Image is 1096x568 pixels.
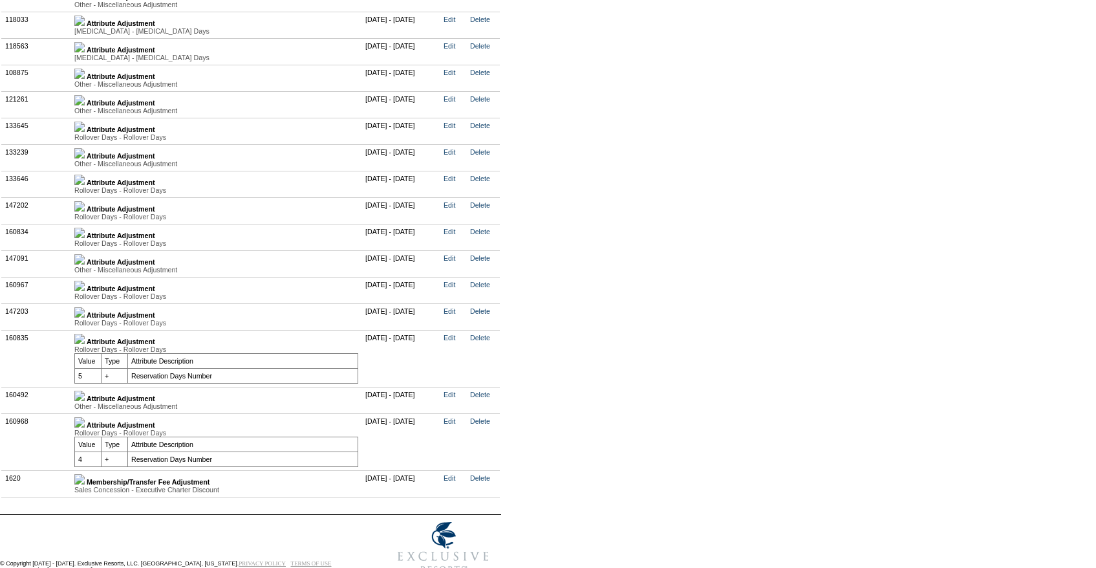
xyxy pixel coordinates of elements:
a: Delete [470,69,490,76]
td: [DATE] - [DATE] [362,12,440,38]
img: b_plus.gif [74,228,85,238]
b: Attribute Adjustment [87,258,155,266]
a: Delete [470,122,490,129]
a: Edit [444,334,455,342]
td: [DATE] - [DATE] [362,413,440,470]
a: Edit [444,175,455,182]
td: Attribute Description [128,353,358,368]
a: Edit [444,417,455,425]
img: b_minus.gif [74,417,85,428]
a: TERMS OF USE [291,560,332,567]
td: [DATE] - [DATE] [362,65,440,91]
div: Other - Miscellaneous Adjustment [74,160,358,168]
a: Edit [444,307,455,315]
td: 5 [75,368,102,383]
td: 160967 [2,277,71,303]
td: 160492 [2,387,71,413]
img: b_plus.gif [74,95,85,105]
a: Edit [444,281,455,289]
div: Other - Miscellaneous Adjustment [74,1,358,8]
b: Attribute Adjustment [87,285,155,292]
div: Rollover Days - Rollover Days [74,213,358,221]
div: Rollover Days - Rollover Days [74,345,358,353]
a: Edit [444,42,455,50]
td: Value [75,437,102,452]
a: Edit [444,474,455,482]
td: 147091 [2,250,71,277]
img: b_plus.gif [74,281,85,291]
td: 160834 [2,224,71,250]
a: Delete [470,201,490,209]
b: Attribute Adjustment [87,205,155,213]
td: Type [102,353,128,368]
a: Edit [444,16,455,23]
td: [DATE] - [DATE] [362,470,440,497]
td: 133645 [2,118,71,144]
img: b_plus.gif [74,175,85,185]
b: Attribute Adjustment [87,395,155,402]
b: Attribute Adjustment [87,126,155,133]
div: Other - Miscellaneous Adjustment [74,266,358,274]
td: 108875 [2,65,71,91]
img: b_plus.gif [74,391,85,401]
img: b_plus.gif [74,69,85,79]
b: Attribute Adjustment [87,338,155,345]
td: 1620 [2,470,71,497]
td: 118563 [2,38,71,65]
img: b_plus.gif [74,307,85,318]
a: Delete [470,95,490,103]
b: Attribute Adjustment [87,46,155,54]
b: Attribute Adjustment [87,232,155,239]
td: [DATE] - [DATE] [362,330,440,387]
td: [DATE] - [DATE] [362,224,440,250]
a: Delete [470,42,490,50]
img: b_minus.gif [74,334,85,344]
td: 118033 [2,12,71,38]
b: Attribute Adjustment [87,99,155,107]
td: Attribute Description [128,437,358,452]
a: Delete [470,307,490,315]
td: Value [75,353,102,368]
img: b_plus.gif [74,16,85,26]
td: 147202 [2,197,71,224]
td: [DATE] - [DATE] [362,277,440,303]
a: Delete [470,16,490,23]
a: Delete [470,254,490,262]
td: + [102,452,128,466]
a: Delete [470,148,490,156]
a: Delete [470,474,490,482]
td: 160835 [2,330,71,387]
td: 147203 [2,303,71,330]
img: b_plus.gif [74,122,85,132]
div: [MEDICAL_DATA] - [MEDICAL_DATA] Days [74,54,358,61]
a: Delete [470,175,490,182]
a: Edit [444,201,455,209]
b: Membership/Transfer Fee Adjustment [87,478,210,486]
td: Reservation Days Number [128,452,358,466]
div: Other - Miscellaneous Adjustment [74,80,358,88]
a: Delete [470,417,490,425]
div: Rollover Days - Rollover Days [74,186,358,194]
a: Edit [444,228,455,235]
td: [DATE] - [DATE] [362,303,440,330]
td: 133646 [2,171,71,197]
div: Rollover Days - Rollover Days [74,429,358,437]
a: PRIVACY POLICY [239,560,286,567]
td: Type [102,437,128,452]
div: Rollover Days - Rollover Days [74,319,358,327]
td: [DATE] - [DATE] [362,144,440,171]
a: Edit [444,95,455,103]
b: Attribute Adjustment [87,311,155,319]
td: [DATE] - [DATE] [362,38,440,65]
td: 133239 [2,144,71,171]
a: Edit [444,69,455,76]
div: Other - Miscellaneous Adjustment [74,107,358,115]
td: [DATE] - [DATE] [362,171,440,197]
td: 4 [75,452,102,466]
td: + [102,368,128,383]
a: Edit [444,122,455,129]
td: 121261 [2,91,71,118]
img: b_plus.gif [74,254,85,265]
td: [DATE] - [DATE] [362,197,440,224]
td: [DATE] - [DATE] [362,387,440,413]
